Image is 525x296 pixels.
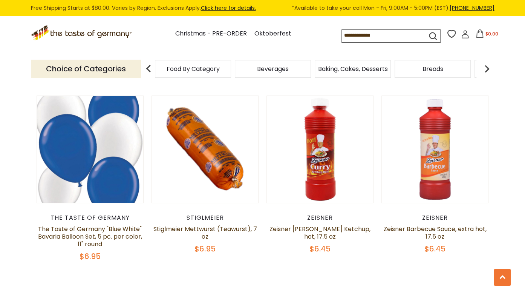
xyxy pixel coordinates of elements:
[257,66,289,72] a: Beverages
[153,225,257,241] a: Stiglmeier Mettwurst (Teawurst), 7 oz
[31,4,494,12] div: Free Shipping Starts at $80.00. Varies by Region. Exclusions Apply.
[381,214,489,222] div: Zeisner
[141,61,156,76] img: previous arrow
[37,96,144,203] img: The Taste of Germany "Blue White" Bavaria Balloon Set, 5 pc. per color, 11" round
[479,61,494,76] img: next arrow
[450,4,494,12] a: [PHONE_NUMBER]
[382,96,488,203] img: Zeisner Barbecue Sauce, extra hot, 17.5 oz
[80,251,101,262] span: $6.95
[201,4,256,12] a: Click here for details.
[318,66,388,72] a: Baking, Cakes, Desserts
[384,225,487,241] a: Zeisner Barbecue Sauce, extra hot, 17.5 oz
[254,29,291,39] a: Oktoberfest
[38,225,142,248] a: The Taste of Germany "Blue White" Bavaria Balloon Set, 5 pc. per color, 11" round
[194,244,216,254] span: $6.95
[167,66,220,72] a: Food By Category
[152,96,259,203] img: Stiglmeier Mettwurst (Teawurst), 7 oz
[309,244,331,254] span: $6.45
[37,214,144,222] div: The Taste of Germany
[267,96,373,203] img: Zeisner Curry Ketchup, hot, 17.5 oz
[485,31,498,37] span: $0.00
[471,29,503,41] button: $0.00
[266,214,374,222] div: Zeisner
[152,214,259,222] div: Stiglmeier
[292,4,494,12] span: *Available to take your call Mon - Fri, 9:00AM - 5:00PM (EST).
[424,244,445,254] span: $6.45
[269,225,370,241] a: Zeisner [PERSON_NAME] Ketchup, hot, 17.5 oz
[422,66,443,72] a: Breads
[175,29,247,39] a: Christmas - PRE-ORDER
[31,60,141,78] p: Choice of Categories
